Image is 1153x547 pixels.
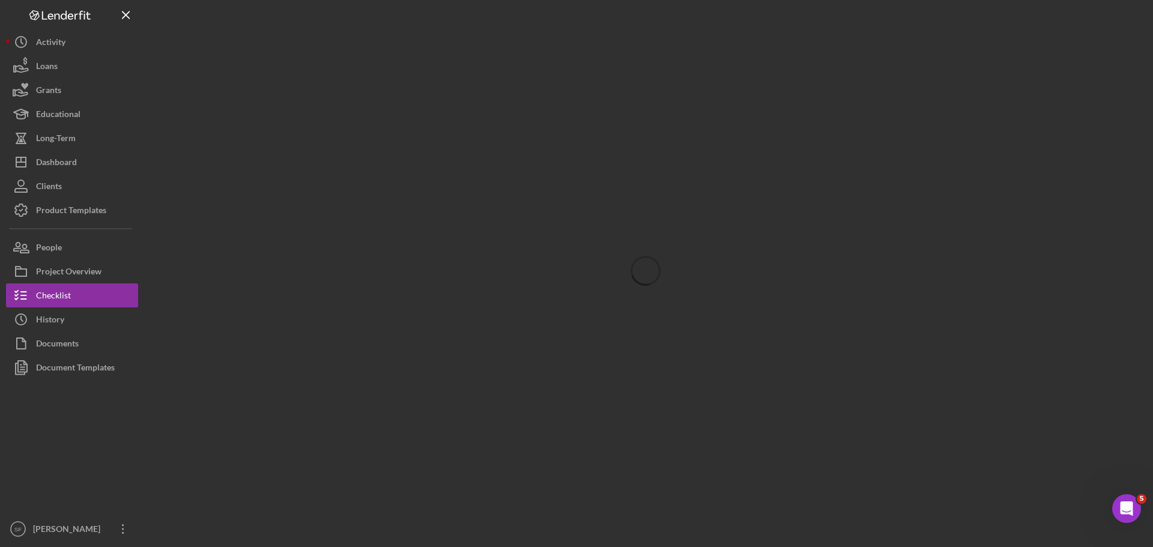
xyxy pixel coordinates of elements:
div: People [36,235,62,262]
button: Document Templates [6,355,138,379]
button: SF[PERSON_NAME] [6,517,138,541]
span: 5 [1137,494,1146,504]
button: Documents [6,331,138,355]
button: Project Overview [6,259,138,283]
div: Long-Term [36,126,76,153]
div: Grants [36,78,61,105]
div: Educational [36,102,80,129]
button: Checklist [6,283,138,307]
div: Dashboard [36,150,77,177]
button: People [6,235,138,259]
text: SF [14,526,22,533]
div: Loans [36,54,58,81]
button: Loans [6,54,138,78]
button: History [6,307,138,331]
div: Product Templates [36,198,106,225]
button: Dashboard [6,150,138,174]
iframe: Intercom live chat [1112,494,1141,523]
div: Activity [36,30,65,57]
div: Clients [36,174,62,201]
button: Clients [6,174,138,198]
div: Documents [36,331,79,358]
button: Long-Term [6,126,138,150]
div: [PERSON_NAME] [30,517,108,544]
div: Checklist [36,283,71,310]
button: Educational [6,102,138,126]
button: Activity [6,30,138,54]
button: Product Templates [6,198,138,222]
div: Document Templates [36,355,115,382]
button: Grants [6,78,138,102]
div: Project Overview [36,259,101,286]
div: History [36,307,64,334]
